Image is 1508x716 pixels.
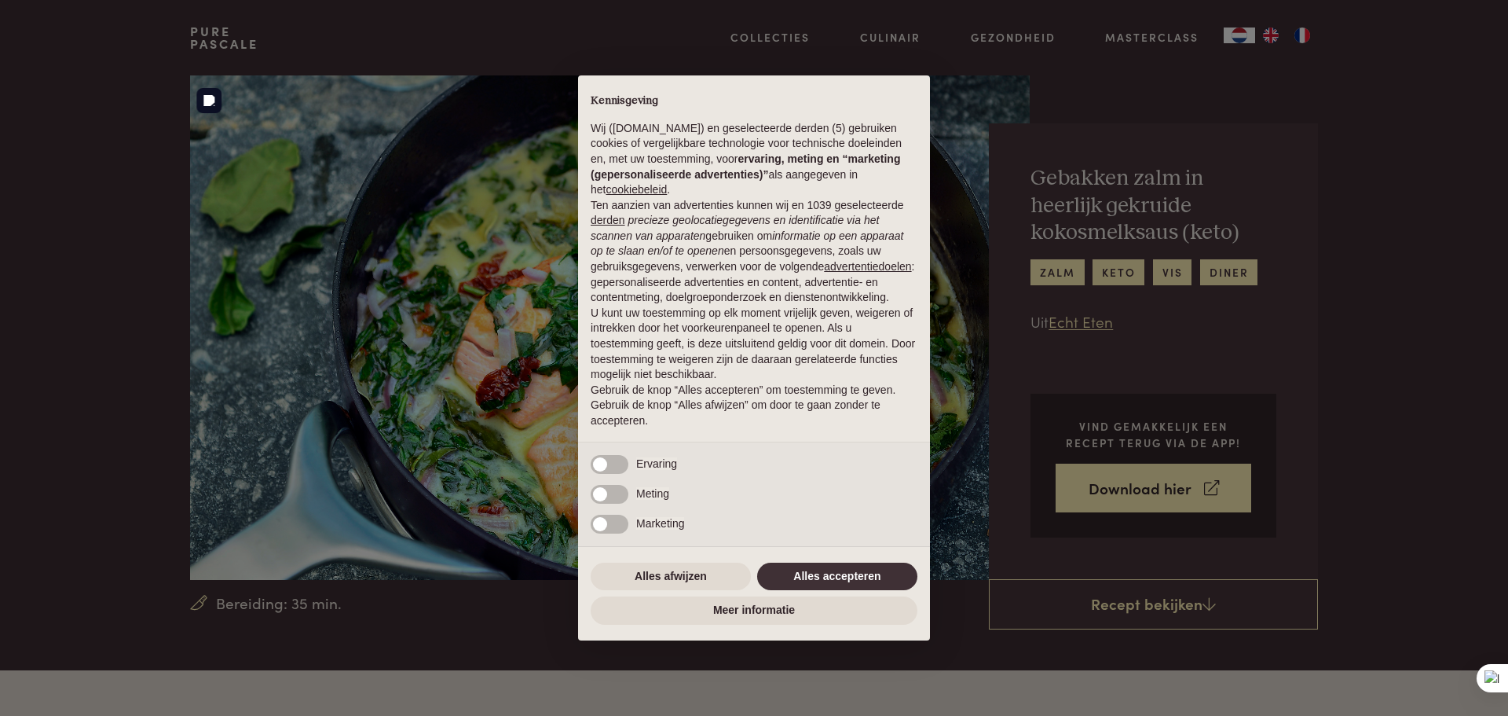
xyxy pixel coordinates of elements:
span: Ervaring [636,457,677,470]
span: Meting [636,487,669,500]
p: Gebruik de knop “Alles accepteren” om toestemming te geven. Gebruik de knop “Alles afwijzen” om d... [591,383,917,429]
button: Alles afwijzen [591,563,751,591]
button: Meer informatie [591,597,917,625]
button: Alles accepteren [757,563,917,591]
em: precieze geolocatiegegevens en identificatie via het scannen van apparaten [591,214,879,242]
h2: Kennisgeving [591,94,917,108]
p: Wij ([DOMAIN_NAME]) en geselecteerde derden (5) gebruiken cookies of vergelijkbare technologie vo... [591,121,917,198]
p: U kunt uw toestemming op elk moment vrijelijk geven, weigeren of intrekken door het voorkeurenpan... [591,306,917,383]
span: Marketing [636,517,684,530]
p: Ten aanzien van advertenties kunnen wij en 1039 geselecteerde gebruiken om en persoonsgegevens, z... [591,198,917,306]
strong: ervaring, meting en “marketing (gepersonaliseerde advertenties)” [591,152,900,181]
a: cookiebeleid [606,183,667,196]
em: informatie op een apparaat op te slaan en/of te openen [591,229,904,258]
button: advertentiedoelen [824,259,911,275]
button: derden [591,213,625,229]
